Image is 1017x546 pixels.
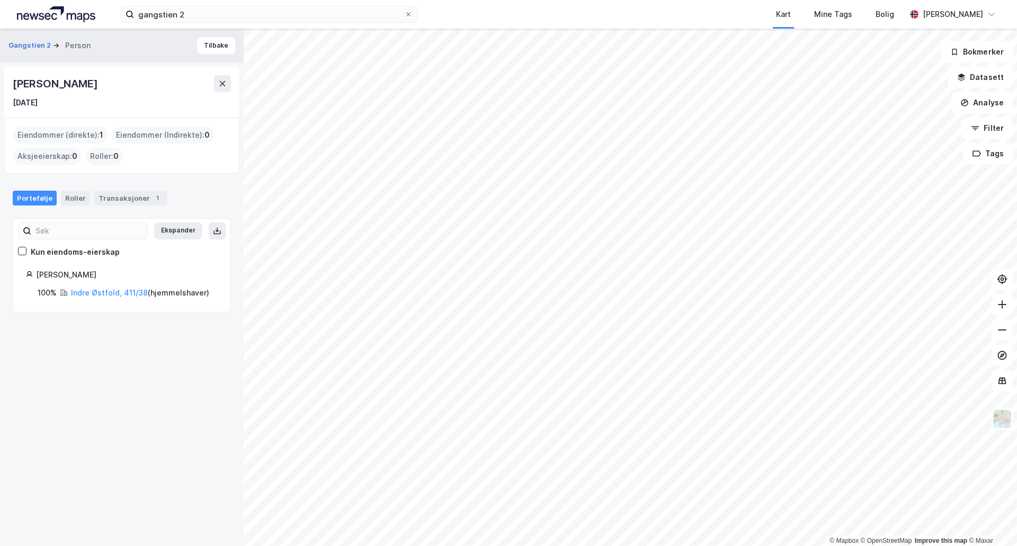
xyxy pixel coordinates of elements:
button: Ekspander [154,222,202,239]
div: [DATE] [13,96,38,109]
div: Roller : [86,148,123,165]
input: Søk på adresse, matrikkel, gårdeiere, leietakere eller personer [134,6,404,22]
div: Kart [776,8,791,21]
div: 1 [152,193,163,203]
span: 1 [100,129,103,141]
div: Aksjeeierskap : [13,148,82,165]
div: Mine Tags [814,8,852,21]
div: [PERSON_NAME] [923,8,983,21]
span: 0 [204,129,210,141]
div: [PERSON_NAME] [36,268,218,281]
button: Tilbake [197,37,235,54]
div: Eiendommer (direkte) : [13,127,108,144]
iframe: Chat Widget [964,495,1017,546]
button: Gangstien 2 [8,40,53,51]
div: [PERSON_NAME] [13,75,100,92]
span: 0 [113,150,119,163]
div: Bolig [876,8,894,21]
button: Datasett [948,67,1013,88]
a: Improve this map [915,537,967,544]
span: 0 [72,150,77,163]
div: 100% [38,287,57,299]
div: Eiendommer (Indirekte) : [112,127,214,144]
a: Mapbox [829,537,859,544]
img: logo.a4113a55bc3d86da70a041830d287a7e.svg [17,6,95,22]
a: Indre Østfold, 411/38 [71,288,148,297]
button: Filter [962,118,1013,139]
a: OpenStreetMap [861,537,912,544]
input: Søk [31,223,147,239]
button: Bokmerker [941,41,1013,62]
button: Tags [964,143,1013,164]
div: Kun eiendoms-eierskap [31,246,120,258]
img: Z [992,409,1012,429]
button: Analyse [951,92,1013,113]
div: Person [65,39,91,52]
div: ( hjemmelshaver ) [71,287,209,299]
div: Roller [61,191,90,205]
div: Transaksjoner [94,191,167,205]
div: Portefølje [13,191,57,205]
